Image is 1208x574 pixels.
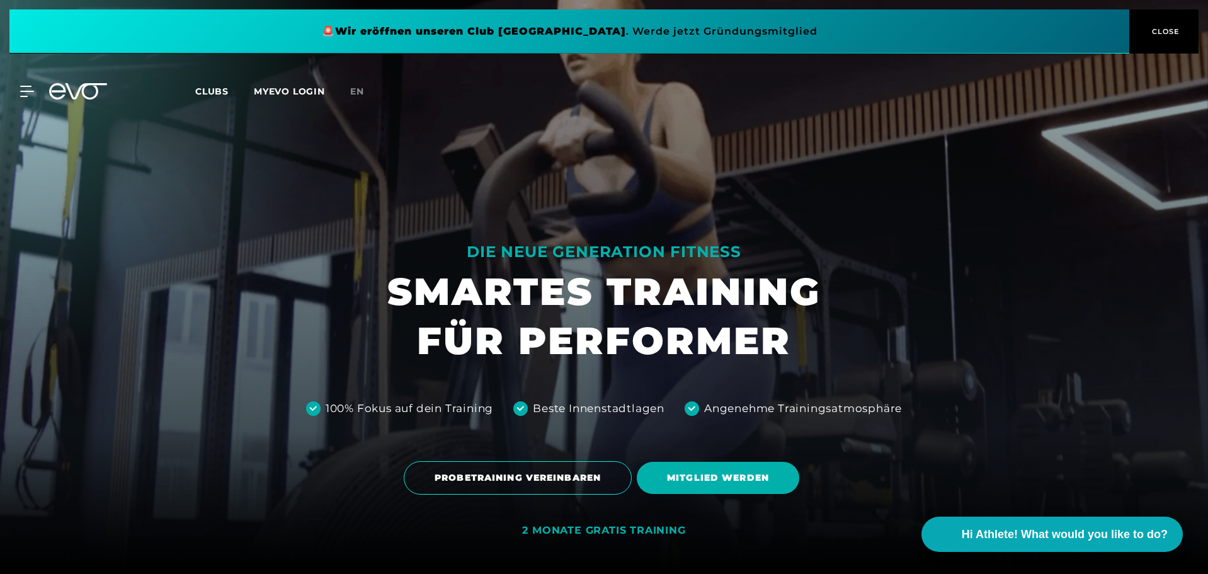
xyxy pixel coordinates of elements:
[404,452,637,504] a: PROBETRAINING VEREINBAREN
[962,526,1168,543] span: Hi Athlete! What would you like to do?
[1149,26,1180,37] span: CLOSE
[522,524,685,537] div: 2 MONATE GRATIS TRAINING
[435,471,601,485] span: PROBETRAINING VEREINBAREN
[387,242,821,262] div: DIE NEUE GENERATION FITNESS
[533,401,664,417] div: Beste Innenstadtlagen
[637,452,804,503] a: MITGLIED WERDEN
[195,85,254,97] a: Clubs
[350,84,379,99] a: en
[704,401,902,417] div: Angenehme Trainingsatmosphäre
[326,401,493,417] div: 100% Fokus auf dein Training
[387,267,821,365] h1: SMARTES TRAINING FÜR PERFORMER
[195,86,229,97] span: Clubs
[667,471,769,485] span: MITGLIED WERDEN
[254,86,325,97] a: MYEVO LOGIN
[1129,9,1199,54] button: CLOSE
[350,86,364,97] span: en
[921,517,1183,552] button: Hi Athlete! What would you like to do?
